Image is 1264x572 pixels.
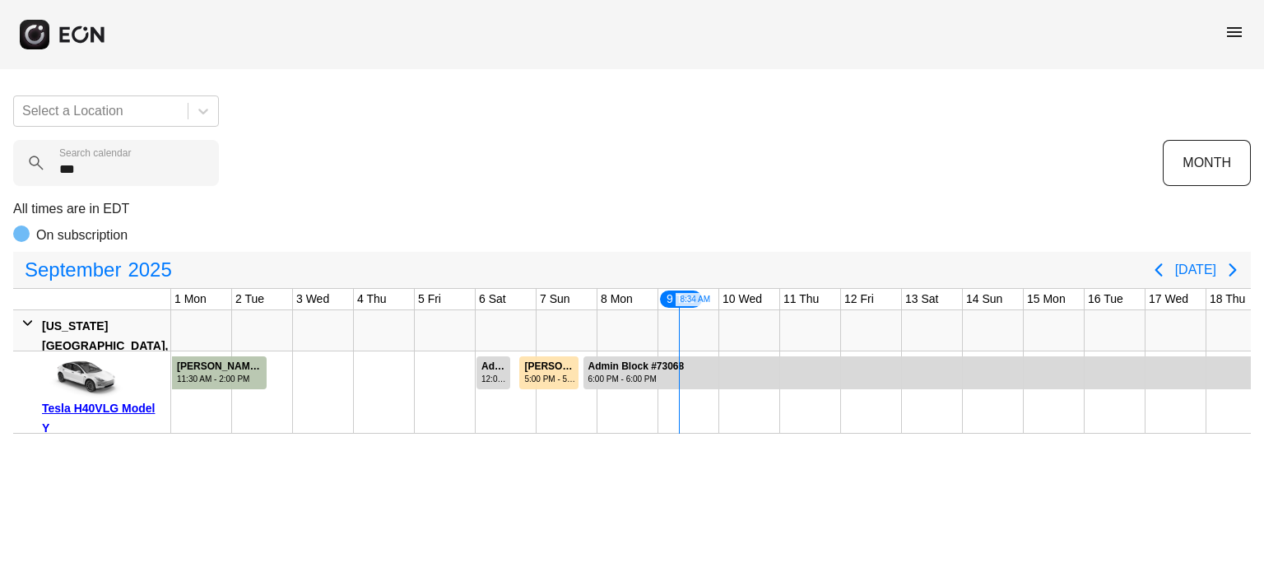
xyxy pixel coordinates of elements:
[1142,253,1175,286] button: Previous page
[476,289,509,309] div: 6 Sat
[780,289,822,309] div: 11 Thu
[42,398,165,438] div: Tesla H40VLG Model Y
[719,289,765,309] div: 10 Wed
[524,360,577,373] div: [PERSON_NAME] #72451
[177,373,265,385] div: 11:30 AM - 2:00 PM
[415,289,444,309] div: 5 Fri
[42,357,124,398] img: car
[841,289,877,309] div: 12 Fri
[1145,289,1192,309] div: 17 Wed
[1163,140,1251,186] button: MONTH
[1224,22,1244,42] span: menu
[518,351,579,389] div: Rented for 1 days by Steeve Laurent Current status is billable
[354,289,390,309] div: 4 Thu
[177,360,265,373] div: [PERSON_NAME] #68890
[1175,255,1216,285] button: [DATE]
[537,289,574,309] div: 7 Sun
[15,253,182,286] button: September2025
[963,289,1006,309] div: 14 Sun
[232,289,267,309] div: 2 Tue
[171,351,267,389] div: Rented for 28 days by Mitchell Kapor Current status is completed
[588,373,685,385] div: 6:00 PM - 6:00 PM
[1085,289,1127,309] div: 16 Tue
[597,289,636,309] div: 8 Mon
[1206,289,1248,309] div: 18 Thu
[21,253,124,286] span: September
[42,316,168,375] div: [US_STATE][GEOGRAPHIC_DATA], [GEOGRAPHIC_DATA]
[476,351,511,389] div: Rented for 1 days by Admin Block Current status is rental
[13,199,1251,219] p: All times are in EDT
[902,289,941,309] div: 13 Sat
[36,226,128,245] p: On subscription
[481,373,509,385] div: 12:00 AM - 2:00 PM
[124,253,174,286] span: 2025
[1216,253,1249,286] button: Next page
[1024,289,1069,309] div: 15 Mon
[524,373,577,385] div: 5:00 PM - 5:00 PM
[293,289,332,309] div: 3 Wed
[481,360,509,373] div: Admin Block #70682
[588,360,685,373] div: Admin Block #73068
[59,146,131,160] label: Search calendar
[171,289,210,309] div: 1 Mon
[658,289,704,309] div: 9 Tue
